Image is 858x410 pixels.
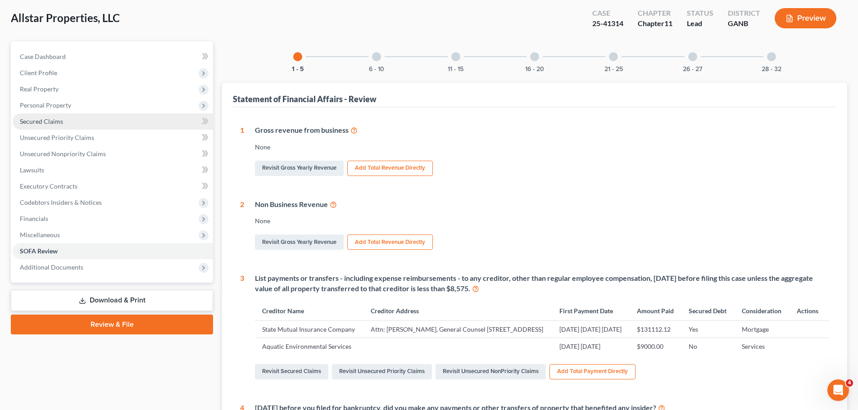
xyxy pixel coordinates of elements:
td: $9000.00 [630,338,681,355]
div: Case [592,8,623,18]
th: Secured Debt [681,301,734,320]
div: 1 [240,125,244,178]
div: Chapter [638,18,672,29]
span: 11 [664,19,672,27]
td: Yes [681,321,734,338]
a: Revisit Secured Claims [255,364,328,379]
div: Lead [687,18,713,29]
a: Case Dashboard [13,49,213,65]
div: Statement of Financial Affairs - Review [233,94,377,104]
button: Add Total Revenue Directly [347,161,433,176]
span: Executory Contracts [20,182,77,190]
div: Chapter [638,8,672,18]
span: Codebtors Insiders & Notices [20,198,102,206]
a: Revisit Unsecured Priority Claims [332,364,432,379]
button: Add Total Revenue Directly [347,234,433,250]
span: 4 [846,379,853,387]
td: $131112.12 [630,321,681,338]
a: Lawsuits [13,162,213,178]
th: Consideration [735,301,789,320]
span: Allstar Properties, LLC [11,11,120,24]
div: Non Business Revenue [255,199,829,210]
span: Case Dashboard [20,53,66,60]
button: 21 - 25 [604,66,623,72]
div: List payments or transfers - including expense reimbursements - to any creditor, other than regul... [255,273,829,294]
th: Actions [789,301,829,320]
div: 2 [240,199,244,252]
a: Secured Claims [13,113,213,130]
td: Aquatic Environmental Services [255,338,363,355]
span: Secured Claims [20,117,63,125]
button: 1 - 5 [292,66,304,72]
div: 3 [240,273,244,381]
button: Preview [775,8,836,28]
span: Client Profile [20,69,57,77]
span: Real Property [20,85,59,93]
a: Revisit Gross Yearly Revenue [255,161,344,176]
th: First Payment Date [552,301,630,320]
div: District [728,8,760,18]
button: 26 - 27 [683,66,702,72]
th: Creditor Name [255,301,363,320]
a: Unsecured Priority Claims [13,130,213,146]
button: 6 - 10 [369,66,384,72]
button: 11 - 15 [448,66,463,72]
a: Revisit Unsecured NonPriority Claims [436,364,546,379]
div: None [255,216,829,225]
td: Attn: [PERSON_NAME], General Counsel [STREET_ADDRESS] [363,321,553,338]
button: 28 - 32 [762,66,781,72]
span: Unsecured Nonpriority Claims [20,150,106,158]
td: Mortgage [735,321,789,338]
span: Lawsuits [20,166,44,174]
a: Revisit Gross Yearly Revenue [255,234,344,250]
th: Amount Paid [630,301,681,320]
td: Services [735,338,789,355]
span: Financials [20,215,48,222]
span: Personal Property [20,101,71,109]
td: [DATE] [DATE] [DATE] [552,321,630,338]
td: State Mutual Insurance Company [255,321,363,338]
iframe: Intercom live chat [827,379,849,401]
th: Creditor Address [363,301,553,320]
span: Miscellaneous [20,231,60,239]
a: Download & Print [11,290,213,311]
span: Unsecured Priority Claims [20,134,94,141]
div: Status [687,8,713,18]
td: [DATE] [DATE] [552,338,630,355]
a: Review & File [11,315,213,334]
span: Additional Documents [20,263,83,271]
div: None [255,143,829,152]
div: 25-41314 [592,18,623,29]
td: No [681,338,734,355]
button: Add Total Payment Directly [549,364,636,379]
div: GANB [728,18,760,29]
a: Executory Contracts [13,178,213,194]
a: Unsecured Nonpriority Claims [13,146,213,162]
a: SOFA Review [13,243,213,259]
div: Gross revenue from business [255,125,829,135]
span: SOFA Review [20,247,58,255]
button: 16 - 20 [525,66,544,72]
